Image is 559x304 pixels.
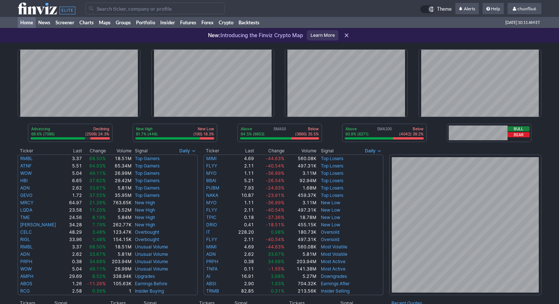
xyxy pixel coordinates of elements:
[20,163,32,169] a: ATNF
[295,131,319,137] p: (3660) 35.5%
[106,170,132,177] td: 26.99M
[517,6,536,11] span: chunfliu6
[65,280,82,287] td: 1.26
[285,170,317,177] td: 3.11M
[135,266,168,272] a: Unusual Volume
[229,229,254,236] td: 228.20
[285,192,317,199] td: 459.37K
[65,251,82,258] td: 2.62
[92,229,106,235] span: 3.48%
[82,147,107,155] th: Change
[20,207,32,213] a: LQDA
[89,185,106,191] span: 33.67%
[65,265,82,273] td: 5.04
[87,281,106,286] span: -11.26%
[65,214,82,221] td: 24.56
[92,215,106,220] span: 8.19%
[321,251,347,257] a: Most Volatile
[505,17,540,28] span: [DATE] 10:11 AM ET
[65,206,82,214] td: 23.58
[345,126,369,131] p: Above
[65,199,82,206] td: 64.97
[229,258,254,265] td: 0.38
[399,126,423,131] p: Below
[240,126,319,137] div: SMA50
[206,259,218,264] a: PRPH
[266,163,284,169] span: -40.54%
[483,3,504,15] a: Help
[271,281,284,286] span: 1.93%
[89,156,106,161] span: 68.50%
[266,200,284,205] span: -36.99%
[106,162,132,170] td: 65.34M
[285,221,317,229] td: 455.15K
[455,3,479,15] a: Alerts
[206,222,217,227] a: DRIO
[420,5,452,13] a: Theme
[92,273,106,279] span: 8.52%
[20,259,32,264] a: PRPH
[229,147,254,155] th: Last
[285,162,317,170] td: 497.31K
[285,258,317,265] td: 203.94M
[321,148,334,154] span: Signal
[20,281,32,286] a: ABOS
[92,237,106,242] span: 1.48%
[266,207,284,213] span: -40.54%
[285,236,317,243] td: 497.31K
[508,132,530,137] button: Bear
[20,156,33,161] a: RMBL
[106,258,132,265] td: 203.94M
[20,273,33,279] a: AMPH
[179,147,190,155] span: Daily
[106,184,132,192] td: 5.81M
[206,200,216,205] a: MYO
[65,147,82,155] th: Last
[229,214,254,221] td: 0.18
[106,265,132,273] td: 26.99M
[241,126,265,131] p: Above
[229,287,254,295] td: 82.85
[206,266,218,272] a: TNFA
[20,229,32,235] a: CELC
[65,273,82,280] td: 29.69
[135,229,159,235] a: Overbought
[363,147,383,155] button: Signals interval
[295,126,319,131] p: Below
[206,170,216,176] a: MYO
[365,147,376,155] span: Daily
[135,163,160,169] a: Top Gainers
[321,185,343,191] a: Top Losers
[321,215,340,220] a: New Low
[36,17,53,28] a: News
[269,266,284,272] span: -1.55%
[229,221,254,229] td: 0.41
[106,243,132,251] td: 18.51M
[106,229,132,236] td: 123.47K
[208,32,221,38] span: New:
[266,170,284,176] span: -36.99%
[135,215,155,220] a: New High
[321,222,340,227] a: New Low
[206,192,218,198] a: NAKA
[106,199,132,206] td: 763.65K
[285,243,317,251] td: 560.08K
[89,163,106,169] span: 64.93%
[85,131,109,137] p: (2509) 24.3%
[321,288,350,294] a: Insider Selling
[206,281,216,286] a: ABSI
[321,266,345,272] a: Most Active
[236,17,262,28] a: Backtests
[135,178,160,183] a: Top Gainers
[135,148,148,154] span: Signal
[106,192,132,199] td: 35.95M
[229,162,254,170] td: 2.11
[206,273,210,279] a: AI
[106,287,132,295] td: 1
[31,126,55,131] p: Advancing
[106,155,132,162] td: 18.51M
[229,177,254,184] td: 5.21
[106,221,132,229] td: 262.77K
[135,222,155,227] a: New High
[321,229,339,235] a: Oversold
